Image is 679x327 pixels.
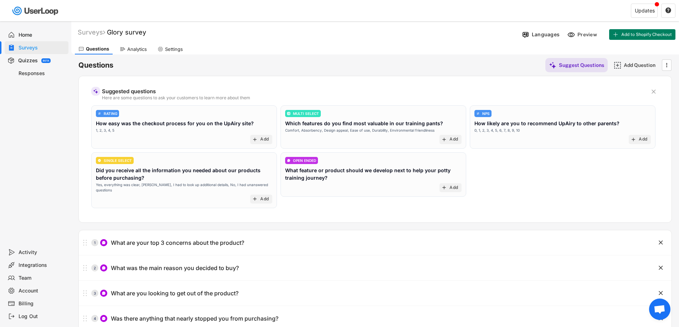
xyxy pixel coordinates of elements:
div: 3 [91,291,98,295]
div: Updates [635,8,655,13]
img: ConversationMinor.svg [102,241,106,245]
div: Did you receive all the information you needed about our products before purchasing? [96,167,272,181]
div: 1 [91,241,98,244]
div: Add [260,137,269,142]
font: Glory survey [107,28,146,36]
div: Billing [19,300,66,307]
div: What was the main reason you decided to buy? [111,264,239,272]
img: AdjustIcon.svg [476,112,480,115]
text:  [659,289,663,297]
div: Quizzes [18,57,38,64]
div: 4 [91,317,98,320]
text:  [652,88,656,95]
img: ConversationMinor.svg [287,159,290,162]
button:  [665,7,672,14]
button: add [252,196,258,202]
img: ConversationMinor.svg [102,291,106,295]
text:  [666,61,668,69]
div: Suggested questions [102,89,645,94]
button:  [650,88,657,95]
text:  [659,239,663,246]
button:  [663,60,670,70]
button:  [657,264,664,271]
img: Language%20Icon.svg [522,31,529,38]
div: Team [19,275,66,281]
img: userloop-logo-01.svg [11,4,61,18]
button: add [631,137,636,142]
div: Activity [19,249,66,256]
div: 0, 1, 2, 3, 4, 5, 6, 7, 8, 9, 10 [474,128,520,133]
div: MULTI SELECT [293,112,319,115]
h6: Questions [78,60,113,70]
span: Add to Shopify Checkout [621,32,672,37]
div: Analytics [127,46,147,52]
div: BETA [43,59,49,62]
img: ConversationMinor.svg [102,266,106,270]
div: Comfort, Absorbency, Design appeal, Ease of use, Durability, Environmental friendliness [285,128,434,133]
div: Yes, everything was clear, [PERSON_NAME], I had to look up additional details, No, I had unanswer... [96,182,272,193]
div: OPEN ENDED [293,159,316,162]
div: How likely are you to recommend UpAiry to other parents? [474,120,619,127]
div: NPS [482,112,490,115]
div: How easy was the checkout process for you on the UpAiry site? [96,120,254,127]
button: add [441,185,447,190]
img: AdjustIcon.svg [98,112,101,115]
div: What are you looking to get out of the product? [111,290,238,297]
button: add [252,137,258,142]
div: What are your top 3 concerns about the product? [111,239,244,247]
div: Add [260,196,269,202]
button:  [657,239,664,246]
div: Account [19,288,66,294]
button: add [441,137,447,142]
div: 2 [91,266,98,270]
div: 1, 2, 3, 4, 5 [96,128,114,133]
div: Home [19,32,66,38]
img: MagicMajor%20%28Purple%29.svg [549,62,556,69]
img: MagicMajor%20%28Purple%29.svg [93,89,98,94]
div: Add Question [624,62,659,68]
div: Settings [165,46,183,52]
img: AddMajor.svg [614,62,621,69]
div: Surveys [78,28,105,36]
text:  [659,264,663,271]
img: ConversationMinor.svg [102,316,106,321]
div: Preview [577,31,599,38]
div: Surveys [19,44,66,51]
div: Responses [19,70,66,77]
button: Add to Shopify Checkout [609,29,675,40]
div: Languages [532,31,560,38]
button:  [657,290,664,297]
div: SINGLE SELECT [104,159,132,162]
div: Add [449,137,458,142]
div: Add [449,185,458,191]
div: Suggest Questions [559,62,604,68]
div: Log Out [19,313,66,320]
div: Integrations [19,262,66,269]
img: CircleTickMinorWhite.svg [98,159,101,162]
div: Open chat [649,299,670,320]
div: Add [639,137,647,142]
div: Questions [86,46,109,52]
div: RATING [104,112,117,115]
img: ListMajor.svg [287,112,290,115]
div: Was there anything that nearly stopped you from purchasing? [111,315,278,322]
div: What feature or product should we develop next to help your potty training journey? [285,167,462,181]
div: Here are some questions to ask your customers to learn more about them [102,96,645,100]
div: Which features do you find most valuable in our training pants? [285,120,443,127]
